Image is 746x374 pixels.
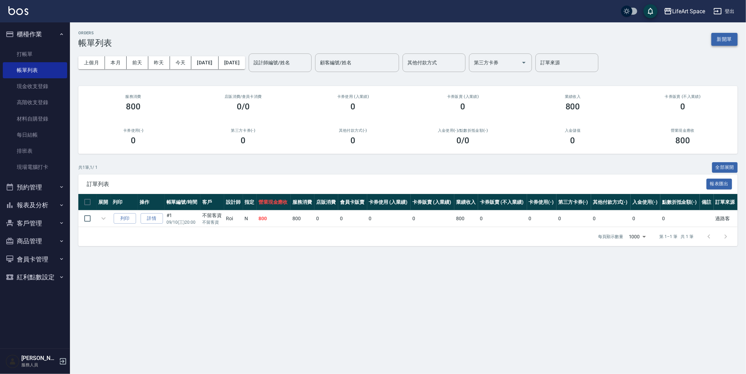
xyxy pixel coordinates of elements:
[87,128,180,133] h2: 卡券使用(-)
[78,56,105,69] button: 上個月
[3,268,67,286] button: 紅利點數設定
[105,56,127,69] button: 本月
[411,210,454,227] td: 0
[257,194,291,210] th: 營業現金應收
[526,128,619,133] h2: 入金儲值
[3,250,67,268] button: 會員卡管理
[6,354,20,368] img: Person
[3,62,67,78] a: 帳單列表
[711,33,738,46] button: 新開單
[3,25,67,43] button: 櫃檯作業
[114,213,136,224] button: 列印
[644,4,658,18] button: save
[291,210,314,227] td: 800
[138,194,165,210] th: 操作
[165,210,200,227] td: #1
[191,56,218,69] button: [DATE]
[165,194,200,210] th: 帳單編號/時間
[241,136,246,145] h3: 0
[700,194,713,210] th: 備註
[200,194,224,210] th: 客戶
[714,210,738,227] td: 過路客
[598,233,623,240] p: 每頁顯示數量
[78,164,98,171] p: 共 1 筆, 1 / 1
[338,194,367,210] th: 會員卡販賣
[219,56,245,69] button: [DATE]
[3,196,67,214] button: 報表及分析
[591,194,631,210] th: 其他付款方式(-)
[680,102,685,112] h3: 0
[454,210,478,227] td: 800
[3,143,67,159] a: 排班表
[257,210,291,227] td: 800
[461,102,466,112] h3: 0
[478,194,527,210] th: 卡券販賣 (不入業績)
[3,178,67,196] button: 預約管理
[87,94,180,99] h3: 服務消費
[527,194,557,210] th: 卡券使用(-)
[478,210,527,227] td: 0
[416,128,509,133] h2: 入金使用(-) /點數折抵金額(-)
[660,194,700,210] th: 點數折抵金額(-)
[131,136,136,145] h3: 0
[3,46,67,62] a: 打帳單
[8,6,28,15] img: Logo
[21,362,57,368] p: 服務人員
[591,210,631,227] td: 0
[306,94,399,99] h2: 卡券使用 (入業績)
[3,94,67,110] a: 高階收支登錄
[3,127,67,143] a: 每日結帳
[350,136,355,145] h3: 0
[636,128,729,133] h2: 營業現金應收
[631,194,660,210] th: 入金使用(-)
[556,210,591,227] td: 0
[367,210,411,227] td: 0
[197,94,290,99] h2: 店販消費 /會員卡消費
[675,136,690,145] h3: 800
[3,159,67,175] a: 現場電腦打卡
[660,233,694,240] p: 第 1–1 筆 共 1 筆
[127,56,148,69] button: 前天
[454,194,478,210] th: 業績收入
[636,94,729,99] h2: 卡券販賣 (不入業績)
[148,56,170,69] button: 昨天
[78,31,112,35] h2: ORDERS
[3,232,67,250] button: 商品管理
[416,94,509,99] h2: 卡券販賣 (入業績)
[243,210,257,227] td: N
[456,136,469,145] h3: 0 /0
[3,214,67,232] button: 客戶管理
[712,162,738,173] button: 全部展開
[314,210,338,227] td: 0
[338,210,367,227] td: 0
[126,102,141,112] h3: 800
[306,128,399,133] h2: 其他付款方式(-)
[706,180,732,187] a: 報表匯出
[570,136,575,145] h3: 0
[367,194,411,210] th: 卡券使用 (入業績)
[197,128,290,133] h2: 第三方卡券(-)
[170,56,192,69] button: 今天
[87,181,706,188] span: 訂單列表
[111,194,138,210] th: 列印
[78,38,112,48] h3: 帳單列表
[660,210,700,227] td: 0
[566,102,580,112] h3: 800
[314,194,338,210] th: 店販消費
[714,194,738,210] th: 訂單來源
[202,219,222,225] p: 不留客資
[243,194,257,210] th: 指定
[97,194,111,210] th: 展開
[411,194,454,210] th: 卡券販賣 (入業績)
[518,57,530,68] button: Open
[224,210,243,227] td: Roi
[527,210,557,227] td: 0
[350,102,355,112] h3: 0
[141,213,163,224] a: 詳情
[556,194,591,210] th: 第三方卡券(-)
[711,36,738,42] a: 新開單
[3,78,67,94] a: 現金收支登錄
[661,4,708,19] button: LifeArt Space
[224,194,243,210] th: 設計師
[166,219,199,225] p: 09/10 (三) 20:00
